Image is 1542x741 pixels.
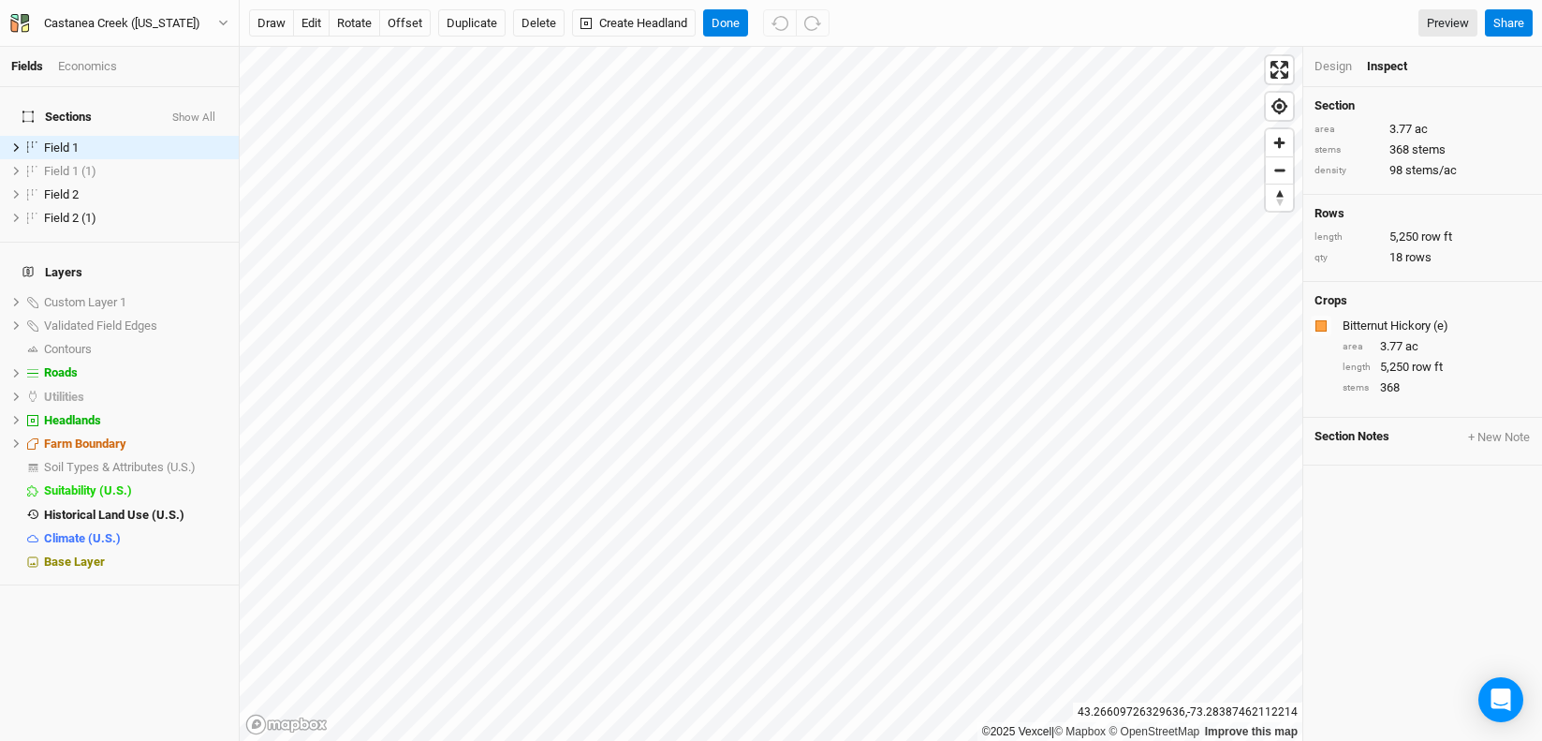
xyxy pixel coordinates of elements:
button: Redo (^Z) [796,9,830,37]
h4: Crops [1314,293,1347,308]
span: Base Layer [44,555,105,569]
button: Undo (^z) [763,9,797,37]
button: Duplicate [438,9,506,37]
button: Share [1485,9,1533,37]
a: Fields [11,59,43,73]
button: + New Note [1467,429,1531,446]
span: Utilities [44,390,84,404]
a: Mapbox [1054,725,1106,738]
div: Historical Land Use (U.S.) [44,508,228,523]
div: Open Intercom Messenger [1478,677,1523,722]
button: Find my location [1266,93,1293,120]
div: Bitternut Hickory (e) [1343,318,1527,334]
span: Headlands [44,413,101,427]
div: Design [1314,58,1352,75]
div: Base Layer [44,555,228,570]
span: stems [1412,141,1446,158]
button: rotate [329,9,380,37]
div: area [1314,123,1380,137]
a: ©2025 Vexcel [982,725,1051,738]
div: qty [1314,251,1380,265]
button: Delete [513,9,565,37]
div: 43.26609726329636 , -73.28387462112214 [1073,703,1302,722]
div: Soil Types & Attributes (U.S.) [44,460,228,475]
span: Contours [44,342,92,356]
span: Climate (U.S.) [44,531,121,545]
span: Soil Types & Attributes (U.S.) [44,460,196,474]
div: Farm Boundary [44,437,228,452]
div: 3.77 [1343,338,1531,355]
span: ac [1415,121,1428,138]
span: Field 1 [44,141,79,155]
h4: Rows [1314,206,1531,221]
div: length [1314,230,1380,245]
a: Mapbox logo [245,714,328,735]
h4: Layers [11,254,228,291]
span: Field 2 (1) [44,211,96,225]
button: Reset bearing to north [1266,184,1293,211]
div: 368 [1314,141,1531,158]
div: Headlands [44,413,228,428]
span: row ft [1421,229,1452,245]
span: Sections [22,110,92,125]
button: Done [703,9,748,37]
div: 5,250 [1343,359,1531,376]
button: Create Headland [572,9,696,37]
span: stems/ac [1405,162,1457,179]
span: Custom Layer 1 [44,295,126,309]
div: 5,250 [1314,229,1531,245]
span: Validated Field Edges [44,319,157,333]
div: Castanea Creek (Washington) [44,14,200,33]
span: Farm Boundary [44,437,126,451]
span: row ft [1412,359,1443,376]
div: 368 [1343,379,1531,396]
span: Historical Land Use (U.S.) [44,508,184,522]
button: draw [249,9,294,37]
div: Suitability (U.S.) [44,483,228,498]
button: Castanea Creek ([US_STATE]) [9,13,229,34]
span: Field 1 (1) [44,164,96,178]
button: Zoom in [1266,129,1293,156]
span: rows [1405,249,1432,266]
div: Castanea Creek ([US_STATE]) [44,14,200,33]
div: stems [1343,381,1371,395]
a: Improve this map [1205,725,1298,738]
button: Show All [171,111,216,125]
a: Preview [1418,9,1477,37]
div: 3.77 [1314,121,1531,138]
span: Field 2 [44,187,79,201]
div: Inspect [1367,58,1433,75]
div: Custom Layer 1 [44,295,228,310]
button: edit [293,9,330,37]
canvas: Map [240,47,1302,741]
div: Field 2 [44,187,228,202]
div: area [1343,340,1371,354]
div: stems [1314,143,1380,157]
span: Zoom out [1266,157,1293,184]
button: Enter fullscreen [1266,56,1293,83]
div: | [982,722,1298,741]
div: Climate (U.S.) [44,531,228,546]
span: ac [1405,338,1418,355]
div: Field 2 (1) [44,211,228,226]
div: Validated Field Edges [44,319,228,333]
span: Roads [44,365,78,379]
button: Zoom out [1266,156,1293,184]
div: 18 [1314,249,1531,266]
div: density [1314,164,1380,178]
h4: Section [1314,98,1531,113]
div: Contours [44,342,228,357]
div: Utilities [44,390,228,405]
div: Roads [44,365,228,380]
div: Economics [58,58,117,75]
div: 98 [1314,162,1531,179]
div: Field 1 [44,141,228,156]
a: OpenStreetMap [1109,725,1199,738]
span: Suitability (U.S.) [44,483,132,497]
div: length [1343,361,1371,375]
